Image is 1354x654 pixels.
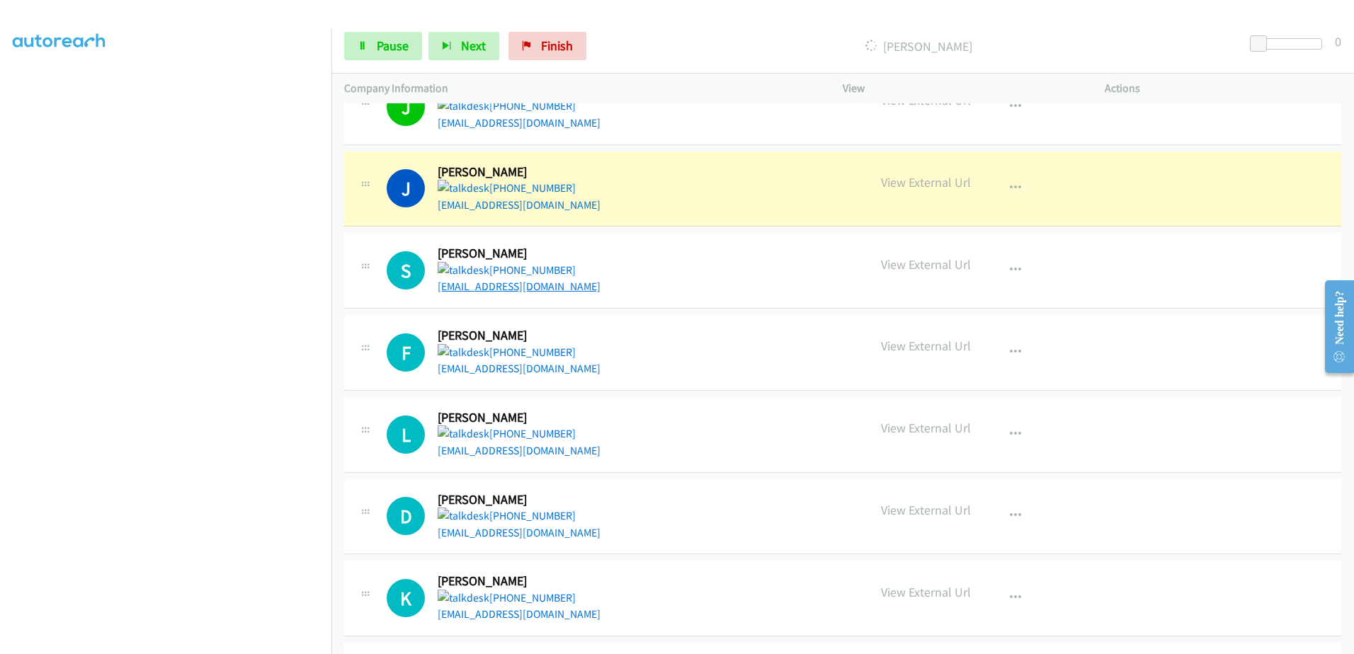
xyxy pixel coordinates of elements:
[387,251,425,289] h1: S
[881,255,971,274] p: View External Url
[461,38,486,54] span: Next
[438,328,610,344] h2: [PERSON_NAME]
[387,579,425,617] h1: K
[438,344,489,361] img: talkdesk
[1313,270,1354,383] iframe: Resource Center
[881,418,971,437] p: View External Url
[438,280,601,293] a: [EMAIL_ADDRESS][DOMAIN_NAME]
[541,38,573,54] span: Finish
[881,583,971,602] p: View External Url
[344,80,817,97] p: Company Information
[387,333,425,372] div: The call is yet to be attempted
[387,169,425,207] h1: J
[438,427,576,440] a: [PHONE_NUMBER]
[387,497,425,535] h1: D
[438,573,610,590] h2: [PERSON_NAME]
[438,98,489,115] img: talkdesk
[605,37,1231,56] p: [PERSON_NAME]
[344,32,422,60] a: Pause
[438,164,610,180] h2: [PERSON_NAME]
[438,345,576,359] a: [PHONE_NUMBER]
[438,507,489,524] img: talkdesk
[438,116,601,130] a: [EMAIL_ADDRESS][DOMAIN_NAME]
[881,173,971,192] p: View External Url
[387,415,425,454] h1: L
[387,415,425,454] div: The call is yet to be attempted
[438,607,601,621] a: [EMAIL_ADDRESS][DOMAIN_NAME]
[438,591,576,604] a: [PHONE_NUMBER]
[438,509,576,522] a: [PHONE_NUMBER]
[438,444,601,457] a: [EMAIL_ADDRESS][DOMAIN_NAME]
[438,180,489,197] img: talkdesk
[377,38,409,54] span: Pause
[438,410,610,426] h2: [PERSON_NAME]
[387,497,425,535] div: The call is yet to be attempted
[1105,80,1341,97] p: Actions
[428,32,499,60] button: Next
[438,181,576,195] a: [PHONE_NUMBER]
[438,492,610,508] h2: [PERSON_NAME]
[438,198,601,212] a: [EMAIL_ADDRESS][DOMAIN_NAME]
[508,32,586,60] a: Finish
[387,579,425,617] div: The call is yet to be attempted
[438,263,576,277] a: [PHONE_NUMBER]
[1335,32,1341,51] div: 0
[438,262,489,279] img: talkdesk
[881,336,971,355] p: View External Url
[438,526,601,539] a: [EMAIL_ADDRESS][DOMAIN_NAME]
[387,88,425,126] h1: J
[881,500,971,520] p: View External Url
[438,246,610,262] h2: [PERSON_NAME]
[438,590,489,607] img: talkdesk
[387,333,425,372] h1: F
[438,362,601,375] a: [EMAIL_ADDRESS][DOMAIN_NAME]
[843,80,1079,97] p: View
[438,425,489,442] img: talkdesk
[438,99,576,113] a: [PHONE_NUMBER]
[1257,38,1322,50] div: Delay between calls (in seconds)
